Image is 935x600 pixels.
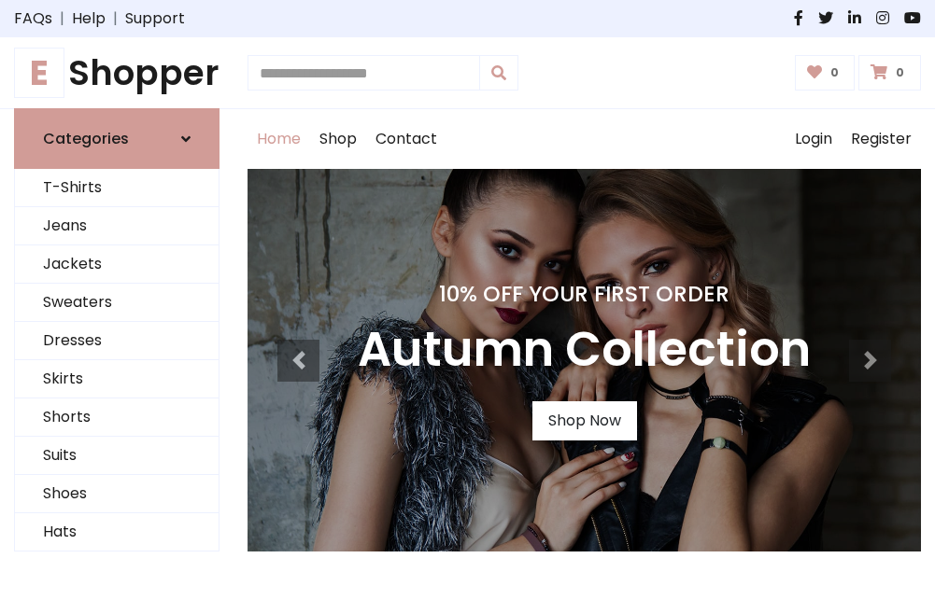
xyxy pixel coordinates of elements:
[15,360,219,398] a: Skirts
[15,475,219,513] a: Shoes
[14,108,220,169] a: Categories
[14,52,220,93] a: EShopper
[15,207,219,245] a: Jeans
[106,7,125,30] span: |
[15,169,219,207] a: T-Shirts
[358,281,811,307] h4: 10% Off Your First Order
[858,55,921,91] a: 0
[891,64,909,81] span: 0
[15,284,219,322] a: Sweaters
[14,52,220,93] h1: Shopper
[248,109,310,169] a: Home
[786,109,842,169] a: Login
[795,55,856,91] a: 0
[14,7,52,30] a: FAQs
[15,322,219,360] a: Dresses
[842,109,921,169] a: Register
[15,398,219,437] a: Shorts
[310,109,366,169] a: Shop
[358,322,811,379] h3: Autumn Collection
[72,7,106,30] a: Help
[15,513,219,551] a: Hats
[826,64,843,81] span: 0
[366,109,446,169] a: Contact
[125,7,185,30] a: Support
[14,48,64,98] span: E
[52,7,72,30] span: |
[15,245,219,284] a: Jackets
[532,401,637,440] a: Shop Now
[43,130,129,147] h6: Categories
[15,437,219,475] a: Suits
